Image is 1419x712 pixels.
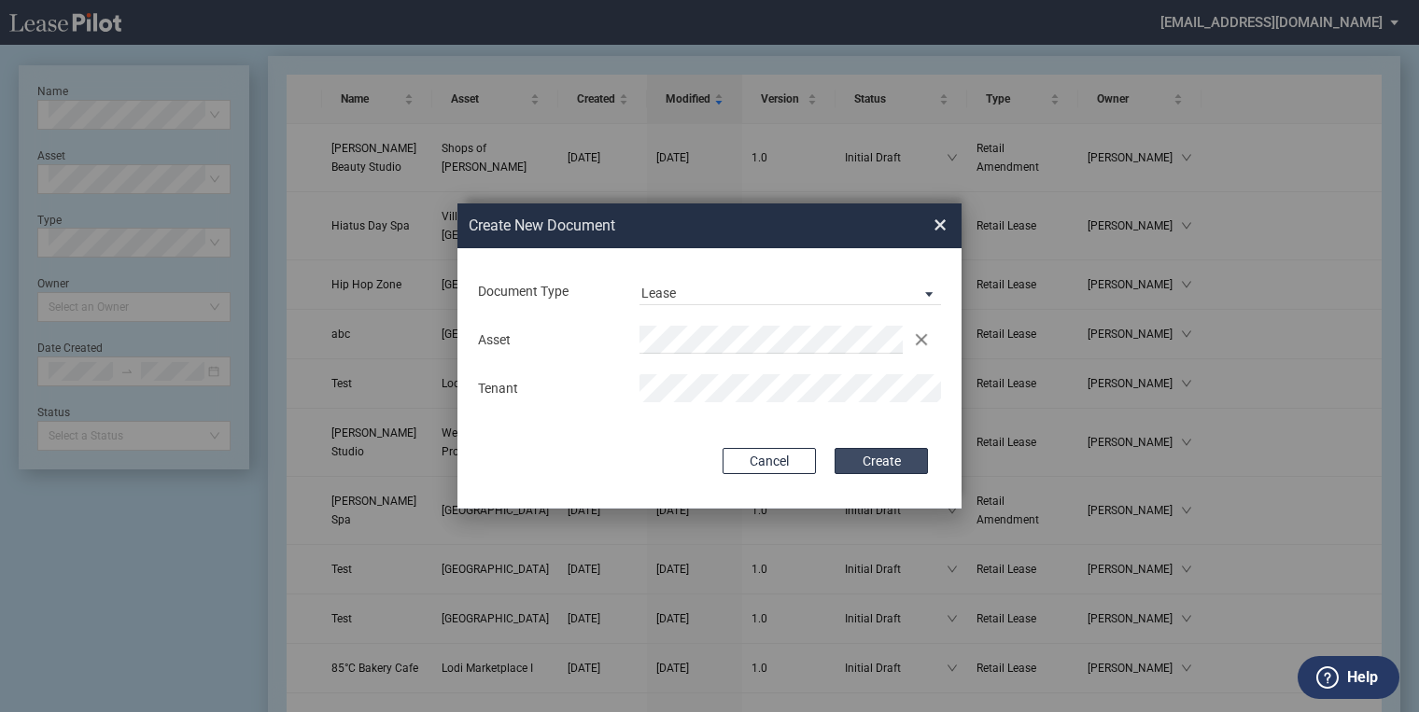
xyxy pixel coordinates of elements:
button: Cancel [723,448,816,474]
md-dialog: Create New ... [457,203,962,510]
div: Document Type [467,283,628,301]
div: Lease [641,286,676,300]
div: Tenant [467,380,628,398]
md-select: Document Type: Lease [639,277,941,305]
label: Help [1347,665,1378,690]
button: Create [835,448,928,474]
span: × [934,210,947,240]
h2: Create New Document [469,216,866,236]
div: Asset [467,331,628,350]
